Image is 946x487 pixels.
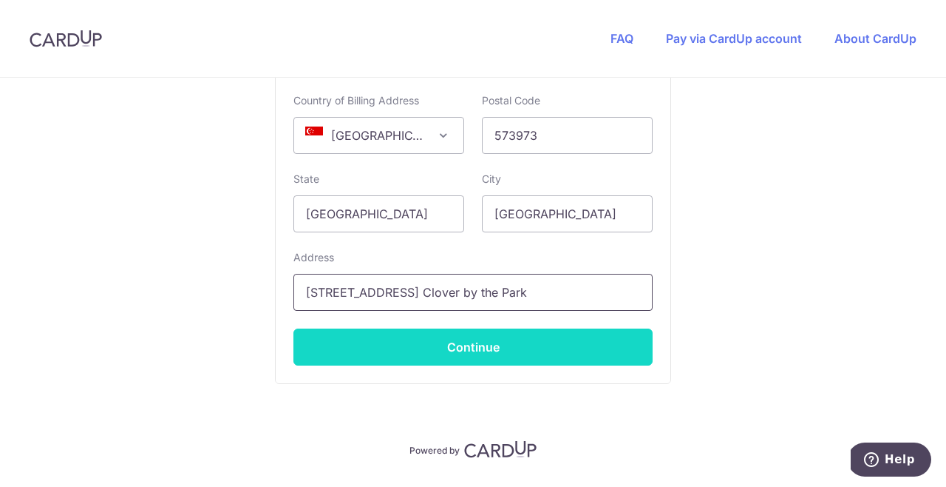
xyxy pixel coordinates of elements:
a: About CardUp [834,31,916,46]
a: Pay via CardUp account [666,31,802,46]
label: Postal Code [482,93,540,108]
label: State [293,172,319,187]
input: Example 123456 [482,117,653,154]
span: Singapore [293,117,464,154]
label: Country of Billing Address [293,93,419,108]
p: Powered by [409,442,460,457]
label: City [482,172,501,187]
span: Singapore [294,118,463,153]
button: Continue [293,329,653,366]
a: FAQ [610,31,633,46]
iframe: Opens a widget where you can find more information [851,443,931,480]
img: CardUp [464,440,537,458]
img: CardUp [30,30,102,47]
label: Address [293,250,334,265]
